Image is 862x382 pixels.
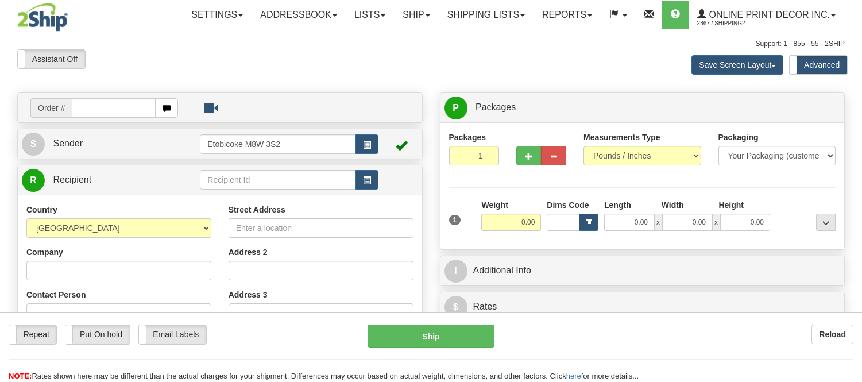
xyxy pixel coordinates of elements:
input: Sender Id [200,134,355,154]
div: Support: 1 - 855 - 55 - 2SHIP [17,39,845,49]
label: Assistant Off [18,50,85,68]
a: P Packages [444,96,841,119]
label: Repeat [9,325,56,344]
span: x [654,214,662,231]
label: Put On hold [65,325,129,344]
label: Length [604,199,631,211]
label: Packages [449,132,486,143]
span: $ [444,296,467,319]
button: Reload [811,325,853,344]
label: Address 2 [229,246,268,258]
input: Recipient Id [200,170,355,190]
b: Reload [819,330,846,339]
label: Advanced [790,56,847,74]
span: Packages [476,102,516,112]
label: Dims Code [547,199,589,211]
label: Height [718,199,744,211]
span: Online Print Decor Inc. [706,10,830,20]
span: S [22,133,45,156]
label: Measurements Type [583,132,660,143]
label: Company [26,246,63,258]
a: R Recipient [22,168,180,192]
span: NOTE: [9,372,32,380]
label: Packaging [718,132,759,143]
a: Shipping lists [439,1,534,29]
a: here [566,372,581,380]
span: R [22,169,45,192]
span: x [712,214,720,231]
a: Online Print Decor Inc. 2867 / Shipping2 [689,1,844,29]
a: IAdditional Info [444,259,841,283]
a: $Rates [444,295,841,319]
span: P [444,97,467,119]
a: S Sender [22,132,200,156]
span: Sender [53,138,83,148]
a: Ship [394,1,438,29]
a: Addressbook [252,1,346,29]
button: Ship [368,325,494,348]
a: Reports [534,1,601,29]
label: Address 3 [229,289,268,300]
label: Weight [481,199,508,211]
button: Save Screen Layout [691,55,783,75]
a: Settings [183,1,252,29]
label: Width [662,199,684,211]
div: ... [816,214,836,231]
span: I [444,260,467,283]
span: 2867 / Shipping2 [697,18,783,29]
a: Lists [346,1,394,29]
label: Email Labels [139,325,206,344]
img: logo2867.jpg [17,3,68,32]
input: Enter a location [229,218,413,238]
label: Street Address [229,204,285,215]
iframe: chat widget [836,132,861,249]
span: Recipient [53,175,91,184]
label: Contact Person [26,289,86,300]
label: Country [26,204,57,215]
span: Order # [30,98,72,118]
span: 1 [449,215,461,225]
